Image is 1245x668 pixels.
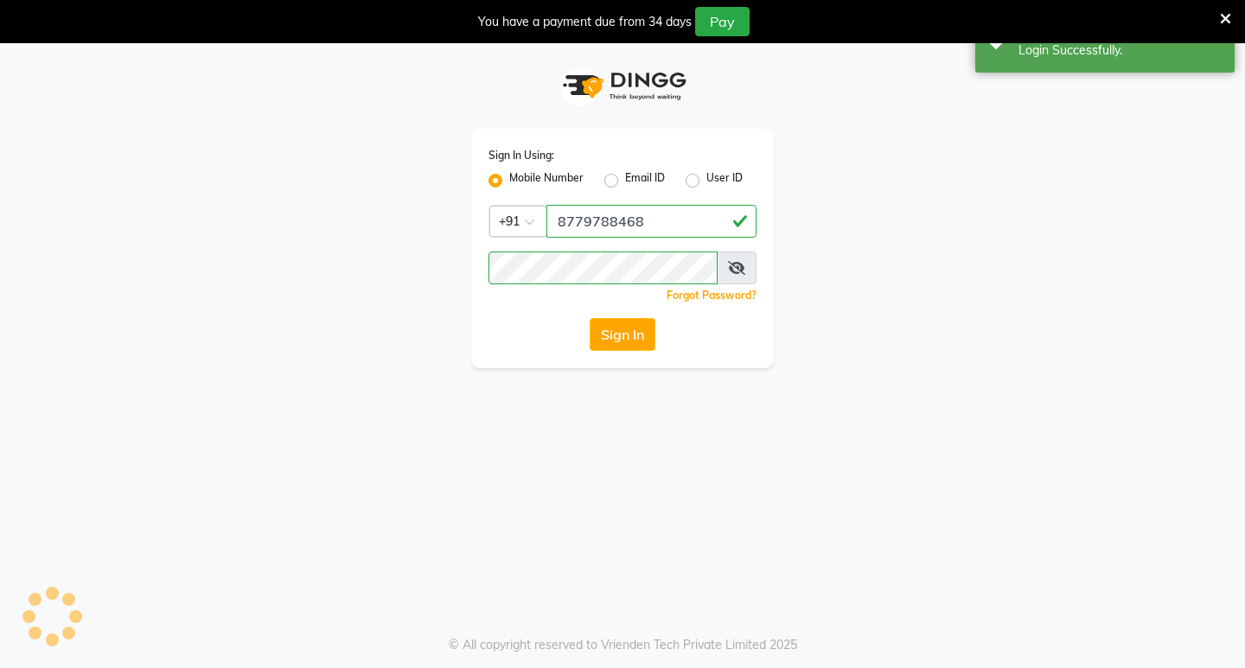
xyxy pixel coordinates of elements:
button: Sign In [590,318,655,351]
label: Mobile Number [509,170,584,191]
div: Login Successfully. [1018,41,1222,60]
label: User ID [706,170,743,191]
input: Username [488,251,718,284]
label: Email ID [625,170,665,191]
img: logo1.svg [553,60,692,111]
label: Sign In Using: [488,148,554,163]
a: Forgot Password? [667,289,757,302]
button: Pay [695,7,750,36]
div: You have a payment due from 34 days [478,13,692,31]
input: Username [546,205,757,238]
